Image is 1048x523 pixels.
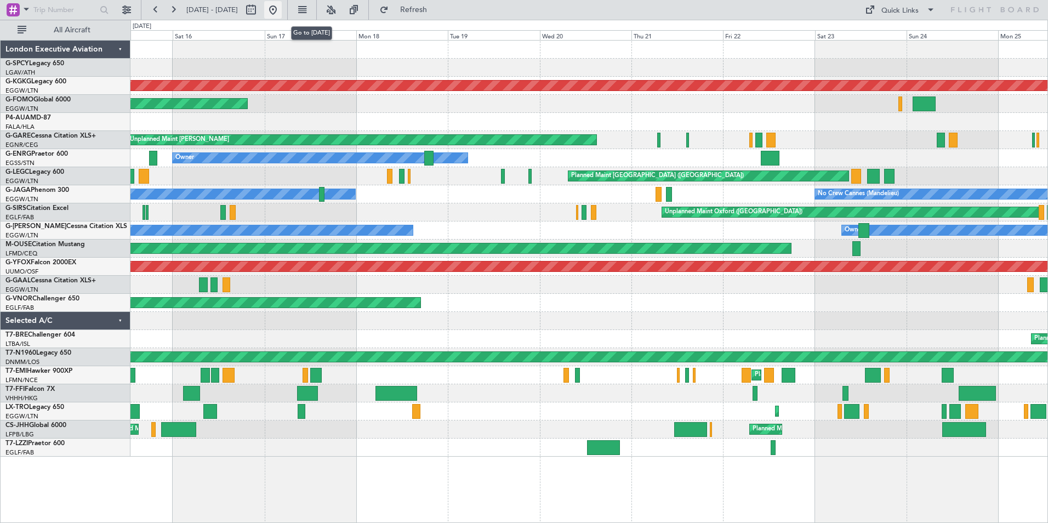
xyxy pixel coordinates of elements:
a: EGGW/LTN [5,87,38,95]
span: G-JAGA [5,187,31,194]
span: Refresh [391,6,437,14]
span: T7-BRE [5,332,28,338]
div: Thu 21 [631,30,723,40]
span: G-KGKG [5,78,31,85]
a: EGGW/LTN [5,195,38,203]
a: EGLF/FAB [5,448,34,457]
a: P4-AUAMD-87 [5,115,51,121]
a: EGLF/FAB [5,213,34,221]
a: G-JAGAPhenom 300 [5,187,69,194]
span: G-GAAL [5,277,31,284]
div: Unplanned Maint Oxford ([GEOGRAPHIC_DATA]) [665,204,802,220]
input: Trip Number [33,2,96,18]
a: T7-N1960Legacy 650 [5,350,71,356]
div: Go to [DATE] [291,26,332,40]
div: Owner [845,222,863,238]
span: G-FOMO [5,96,33,103]
a: UUMO/OSF [5,268,38,276]
a: LFPB/LBG [5,430,34,439]
div: Planned Maint [GEOGRAPHIC_DATA] ([GEOGRAPHIC_DATA]) [753,421,925,437]
span: G-SIRS [5,205,26,212]
a: G-GAALCessna Citation XLS+ [5,277,96,284]
div: Tue 19 [448,30,539,40]
span: T7-N1960 [5,350,36,356]
span: G-GARE [5,133,31,139]
span: G-VNOR [5,295,32,302]
span: T7-FFI [5,386,25,393]
a: EGSS/STN [5,159,35,167]
span: G-SPCY [5,60,29,67]
a: EGGW/LTN [5,105,38,113]
a: EGNR/CEG [5,141,38,149]
a: VHHH/HKG [5,394,38,402]
a: FALA/HLA [5,123,35,131]
a: CS-JHHGlobal 6000 [5,422,66,429]
span: G-ENRG [5,151,31,157]
div: Sat 16 [173,30,264,40]
div: No Crew Cannes (Mandelieu) [818,186,899,202]
span: T7-EMI [5,368,27,374]
span: LX-TRO [5,404,29,411]
a: EGGW/LTN [5,286,38,294]
div: Owner [175,150,194,166]
a: M-OUSECitation Mustang [5,241,85,248]
a: EGGW/LTN [5,177,38,185]
a: LFMN/NCE [5,376,38,384]
div: Mon 18 [356,30,448,40]
button: Quick Links [859,1,941,19]
a: G-LEGCLegacy 600 [5,169,64,175]
a: G-SPCYLegacy 650 [5,60,64,67]
a: LTBA/ISL [5,340,30,348]
a: LFMD/CEQ [5,249,37,258]
a: T7-FFIFalcon 7X [5,386,55,393]
div: Sat 23 [815,30,907,40]
div: Planned Maint [PERSON_NAME] [755,367,846,383]
a: EGGW/LTN [5,412,38,420]
a: EGGW/LTN [5,231,38,240]
div: [DATE] [133,22,151,31]
a: G-ENRGPraetor 600 [5,151,68,157]
a: T7-LZZIPraetor 600 [5,440,65,447]
a: G-GARECessna Citation XLS+ [5,133,96,139]
button: Refresh [374,1,440,19]
div: Sun 17 [265,30,356,40]
a: G-KGKGLegacy 600 [5,78,66,85]
a: DNMM/LOS [5,358,39,366]
a: G-YFOXFalcon 2000EX [5,259,76,266]
span: [DATE] - [DATE] [186,5,238,15]
span: M-OUSE [5,241,32,248]
span: G-LEGC [5,169,29,175]
span: P4-AUA [5,115,30,121]
span: All Aircraft [29,26,116,34]
a: T7-BREChallenger 604 [5,332,75,338]
button: All Aircraft [12,21,119,39]
a: G-FOMOGlobal 6000 [5,96,71,103]
a: EGLF/FAB [5,304,34,312]
a: T7-EMIHawker 900XP [5,368,72,374]
span: T7-LZZI [5,440,28,447]
span: G-YFOX [5,259,31,266]
div: Sun 24 [907,30,998,40]
span: CS-JHH [5,422,29,429]
div: Fri 22 [723,30,815,40]
span: G-[PERSON_NAME] [5,223,66,230]
div: Wed 20 [540,30,631,40]
a: LGAV/ATH [5,69,35,77]
div: Quick Links [881,5,919,16]
div: Planned Maint [GEOGRAPHIC_DATA] ([GEOGRAPHIC_DATA]) [571,168,744,184]
a: G-SIRSCitation Excel [5,205,69,212]
a: G-[PERSON_NAME]Cessna Citation XLS [5,223,127,230]
a: G-VNORChallenger 650 [5,295,79,302]
a: LX-TROLegacy 650 [5,404,64,411]
div: Unplanned Maint [PERSON_NAME] [130,132,229,148]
